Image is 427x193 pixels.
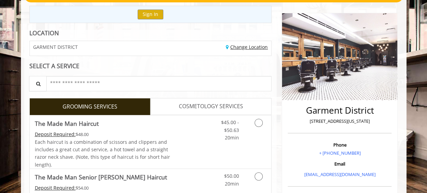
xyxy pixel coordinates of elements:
[289,161,390,166] h3: Email
[35,172,167,182] b: The Made Man Senior [PERSON_NAME] Haircut
[224,173,239,179] span: $50.00
[35,131,171,138] div: $48.00
[179,102,243,111] span: COSMETOLOGY SERVICES
[35,185,76,191] span: This service needs some Advance to be paid before we block your appointment
[319,150,360,156] a: + [PHONE_NUMBER]
[224,134,239,141] span: 20min
[304,171,375,177] a: [EMAIL_ADDRESS][DOMAIN_NAME]
[35,119,99,128] b: The Made Man Haircut
[138,9,163,19] button: Sign In
[221,119,239,133] span: $45.00 - $50.63
[33,44,78,50] span: GARMENT DISTRICT
[289,142,390,147] h3: Phone
[29,76,47,91] button: Service Search
[29,29,59,37] b: LOCATION
[35,184,171,192] div: $54.00
[63,102,117,111] span: GROOMING SERVICES
[35,139,170,168] span: Each haircut is a combination of scissors and clippers and includes a great cut and service, a ho...
[29,63,272,69] div: SELECT A SERVICE
[35,131,76,137] span: This service needs some Advance to be paid before we block your appointment
[226,44,268,50] a: Change Location
[289,118,390,125] p: [STREET_ADDRESS][US_STATE]
[224,180,239,187] span: 20min
[289,105,390,115] h2: Garment District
